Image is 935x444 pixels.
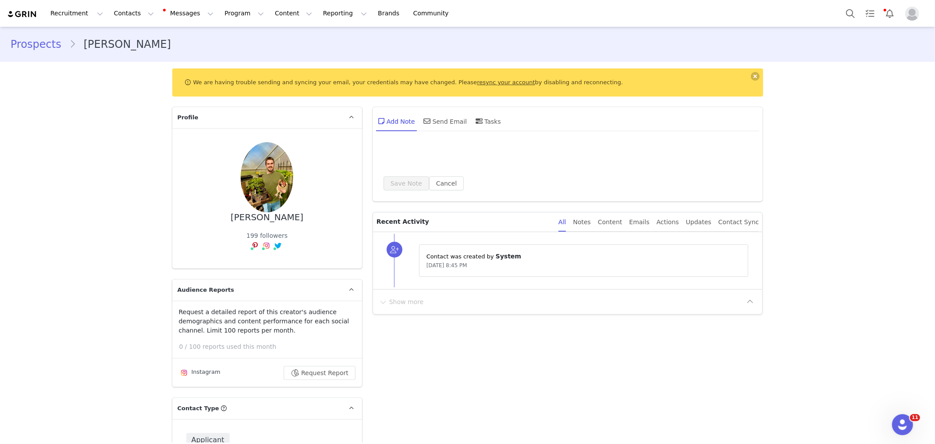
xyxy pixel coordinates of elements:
[429,176,464,190] button: Cancel
[900,7,928,21] button: Profile
[219,4,269,23] button: Program
[477,79,535,86] a: resync your account
[892,414,913,435] iframe: Intercom live chat
[378,295,424,309] button: Show more
[408,4,458,23] a: Community
[246,231,288,240] div: 199 followers
[318,4,372,23] button: Reporting
[11,36,69,52] a: Prospects
[377,212,551,232] p: Recent Activity
[686,212,711,232] div: Updates
[905,7,919,21] img: placeholder-profile.jpg
[241,142,293,212] img: b1c145a4-fef3-4e7e-b655-0a8d3f110345.jpg
[160,4,219,23] button: Messages
[427,252,741,261] p: Contact was created by ⁨ ⁩
[178,286,235,294] span: Audience Reports
[629,212,650,232] div: Emails
[284,366,356,380] button: Request Report
[45,4,108,23] button: Recruitment
[657,212,679,232] div: Actions
[7,10,38,18] img: grin logo
[270,4,317,23] button: Content
[496,253,521,260] span: System
[384,176,429,190] button: Save Note
[427,262,467,269] span: [DATE] 8:45 PM
[263,242,270,249] img: instagram.svg
[179,368,220,378] div: Instagram
[573,212,590,232] div: Notes
[910,414,920,421] span: 11
[558,212,566,232] div: All
[841,4,860,23] button: Search
[179,342,362,351] p: 0 / 100 reports used this month
[860,4,880,23] a: Tasks
[231,212,303,222] div: [PERSON_NAME]
[172,68,763,97] div: We are having trouble sending and syncing your email, your credentials may have changed. Please b...
[181,369,188,376] img: instagram.svg
[376,111,415,132] div: Add Note
[178,113,199,122] span: Profile
[109,4,159,23] button: Contacts
[880,4,899,23] button: Notifications
[373,4,407,23] a: Brands
[474,111,501,132] div: Tasks
[179,308,356,335] p: Request a detailed report of this creator's audience demographics and content performance for eac...
[178,404,219,413] span: Contact Type
[598,212,622,232] div: Content
[422,111,467,132] div: Send Email
[718,212,759,232] div: Contact Sync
